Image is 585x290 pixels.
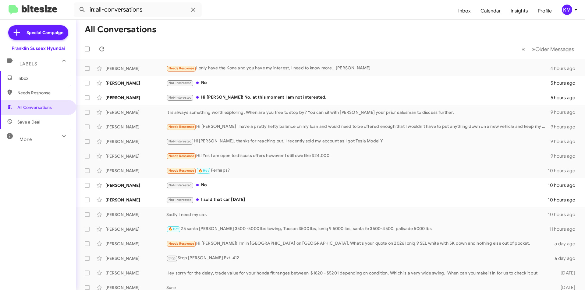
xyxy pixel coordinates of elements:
div: Hey sorry for the delay, trade value for your honda fit ranges between $1820 - $5201 depending on... [166,270,551,276]
div: 9 hours ago [551,138,580,145]
span: « [522,45,525,53]
div: Stop [PERSON_NAME] Ext. 412 [166,255,551,262]
div: 10 hours ago [548,182,580,188]
a: Special Campaign [8,25,68,40]
span: Special Campaign [27,30,63,36]
div: [DATE] [551,270,580,276]
div: [PERSON_NAME] [105,211,166,218]
div: 9 hours ago [551,109,580,115]
span: 🔥 Hot [168,227,179,231]
span: All Conversations [17,104,52,110]
span: Stop [168,256,176,260]
span: » [532,45,535,53]
div: [PERSON_NAME] [105,182,166,188]
div: [PERSON_NAME] [105,226,166,232]
button: Next [528,43,578,55]
span: Save a Deal [17,119,40,125]
span: Needs Response [168,154,194,158]
div: 4 hours ago [550,65,580,72]
a: Inbox [453,2,476,20]
span: 🔥 Hot [198,169,209,173]
div: I sold that car [DATE] [166,196,548,203]
div: 9 hours ago [551,153,580,159]
div: 10 hours ago [548,168,580,174]
div: Franklin Sussex Hyundai [12,45,65,51]
div: [PERSON_NAME] [105,153,166,159]
span: More [19,137,32,142]
div: 25 santa [PERSON_NAME] 3500 -5000 lbs towing, Tucson 3500 lbs, ioniq 9 5000 lbs, santa fe 3500-45... [166,225,549,232]
span: Inbox [17,75,69,81]
span: Not-Interested [168,139,192,143]
div: No [166,79,551,86]
a: Insights [506,2,533,20]
button: KM [557,5,578,15]
span: Needs Response [168,125,194,129]
div: Hi! Yes I am open to discuss offers however I still owe like $24,000 [166,152,551,159]
div: a day ago [551,255,580,261]
div: Hi [PERSON_NAME] I have a pretty hefty balance on my loan and would need to be offered enough tha... [166,123,551,130]
span: Not-Interested [168,81,192,85]
button: Previous [518,43,529,55]
div: KM [562,5,572,15]
a: Calendar [476,2,506,20]
div: 10 hours ago [548,211,580,218]
span: Not-Interested [168,183,192,187]
nav: Page navigation example [518,43,578,55]
div: [PERSON_NAME] [105,95,166,101]
div: [PERSON_NAME] [105,109,166,115]
span: Needs Response [168,66,194,70]
div: [PERSON_NAME] [105,138,166,145]
div: [PERSON_NAME] [105,168,166,174]
div: Hi [PERSON_NAME], thanks for reaching out. I recently sold my account as I got Tesla Model Y [166,138,551,145]
span: Not-Interested [168,198,192,202]
h1: All Conversations [85,25,156,34]
span: Older Messages [535,46,574,53]
div: Sadly I need my car. [166,211,548,218]
span: Needs Response [168,169,194,173]
a: Profile [533,2,557,20]
div: 11 hours ago [549,226,580,232]
span: Needs Response [168,242,194,246]
div: [PERSON_NAME] [105,124,166,130]
div: [PERSON_NAME] [105,255,166,261]
div: Perhaps? [166,167,548,174]
div: Hi [PERSON_NAME]! I'm in [GEOGRAPHIC_DATA] on [GEOGRAPHIC_DATA]. What's your quote on 2026 Ioniq ... [166,240,551,247]
div: [PERSON_NAME] [105,270,166,276]
div: It is always something worth exploring. When are you free to stop by? You can sit with [PERSON_NA... [166,109,551,115]
div: No [166,182,548,189]
div: a day ago [551,241,580,247]
div: [PERSON_NAME] [105,197,166,203]
div: [PERSON_NAME] [105,65,166,72]
div: 9 hours ago [551,124,580,130]
div: 10 hours ago [548,197,580,203]
div: Hi [PERSON_NAME]! No, at this moment I am not interested. [166,94,551,101]
div: [PERSON_NAME] [105,80,166,86]
span: Not-Interested [168,96,192,100]
div: 5 hours ago [551,95,580,101]
span: Needs Response [17,90,69,96]
span: Labels [19,61,37,67]
div: [PERSON_NAME] [105,241,166,247]
div: I only have the Kona and you have my interest, I need to know more...[PERSON_NAME] [166,65,550,72]
input: Search [74,2,202,17]
div: 5 hours ago [551,80,580,86]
